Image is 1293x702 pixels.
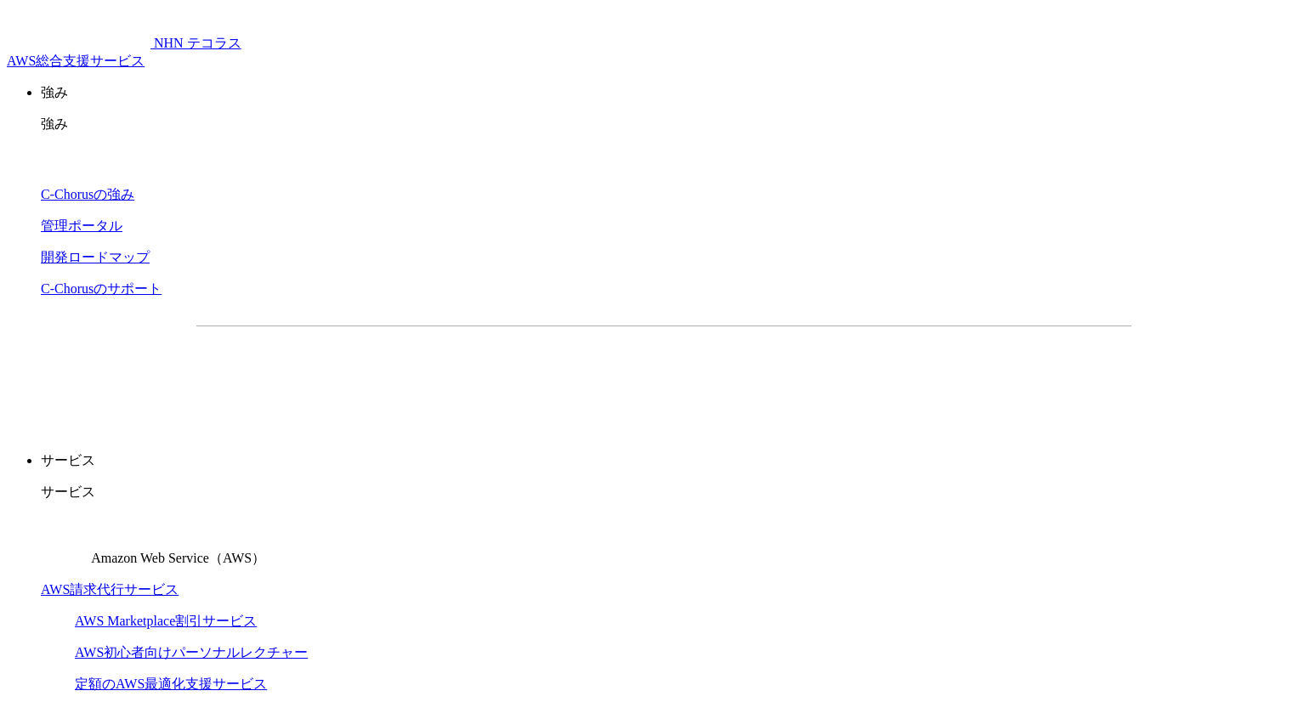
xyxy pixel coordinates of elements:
a: C-Chorusの強み [41,187,134,201]
a: 資料を請求する [382,354,655,396]
p: サービス [41,484,1286,501]
a: C-Chorusのサポート [41,281,162,296]
p: 強み [41,116,1286,133]
p: 強み [41,84,1286,102]
a: AWS請求代行サービス [41,582,179,597]
a: AWS初心者向けパーソナルレクチャー [75,645,308,660]
a: 定額のAWS最適化支援サービス [75,677,267,691]
a: まずは相談する [672,354,946,396]
img: AWS総合支援サービス C-Chorus [7,7,150,48]
a: 管理ポータル [41,218,122,233]
p: サービス [41,452,1286,470]
span: Amazon Web Service（AWS） [91,551,265,565]
a: 開発ロードマップ [41,250,150,264]
img: Amazon Web Service（AWS） [41,515,88,563]
a: AWS Marketplace割引サービス [75,614,257,628]
a: AWS総合支援サービス C-Chorus NHN テコラスAWS総合支援サービス [7,36,241,68]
